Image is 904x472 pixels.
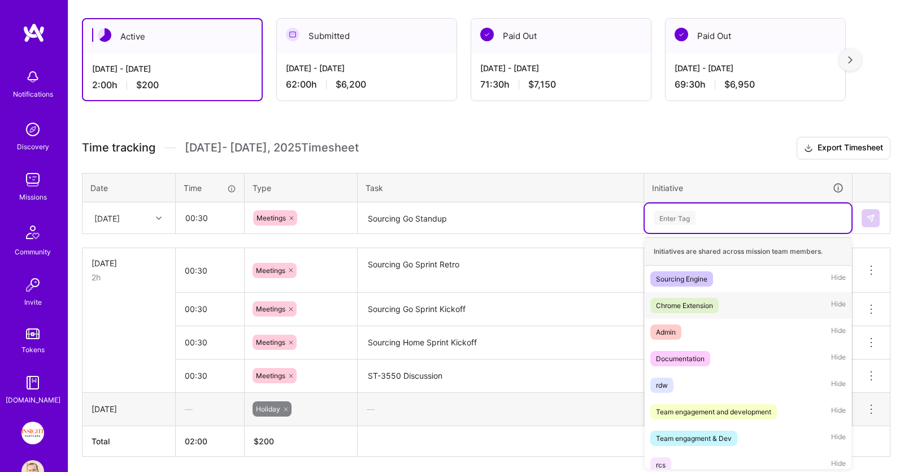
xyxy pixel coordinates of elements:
div: [DOMAIN_NAME] [6,394,60,406]
span: $6,950 [724,79,755,90]
div: — [644,394,852,424]
span: Meetings [256,338,285,347]
div: rcs [656,459,666,471]
img: Paid Out [675,28,688,41]
img: guide book [21,371,44,394]
span: Holiday [256,405,280,413]
input: HH:MM [176,256,244,285]
textarea: ST-3550 Discussion [359,361,642,392]
div: Discovery [17,141,49,153]
span: Hide [831,378,846,393]
textarea: Sourcing Go Sprint Kickoff [359,294,642,325]
input: HH:MM [176,327,244,357]
div: [DATE] - [DATE] [675,62,836,74]
div: 69:30 h [675,79,836,90]
div: Documentation [656,353,705,365]
img: right [848,56,853,64]
div: Active [83,19,262,54]
img: Paid Out [480,28,494,41]
span: Time tracking [82,141,155,155]
div: [DATE] [92,257,166,269]
img: logo [23,23,45,43]
input: HH:MM [176,361,244,391]
input: HH:MM [176,294,244,324]
div: Time [184,182,236,194]
span: $ 200 [254,436,274,446]
div: Community [15,246,51,258]
span: Meetings [256,266,285,275]
span: Hide [831,431,846,446]
div: Invite [24,296,42,308]
div: 71:30 h [480,79,642,90]
div: Submitted [277,19,457,53]
div: Initiatives are shared across mission team members. [645,237,851,266]
input: HH:MM [176,203,244,233]
img: bell [21,66,44,88]
div: 62:00 h [286,79,447,90]
span: $6,200 [336,79,366,90]
th: Date [82,173,176,202]
div: Paid Out [666,19,845,53]
th: Task [358,173,644,202]
div: — [176,394,244,424]
span: Hide [831,271,846,287]
div: [DATE] - [DATE] [92,63,253,75]
span: Meetings [256,305,285,313]
span: Meetings [257,214,286,222]
button: Export Timesheet [797,137,890,159]
img: Active [98,28,111,42]
div: [DATE] [94,212,120,224]
span: Hide [831,298,846,313]
div: Team engagment & Dev [656,432,732,444]
div: Paid Out [471,19,651,53]
div: Initiative [652,181,844,194]
th: Total [82,426,176,456]
span: Hide [831,351,846,366]
div: 2:00 h [92,79,253,91]
span: [DATE] - [DATE] , 2025 Timesheet [185,141,359,155]
div: Missions [19,191,47,203]
div: [DATE] - [DATE] [480,62,642,74]
span: $200 [136,79,159,91]
img: Insight Partners: Data & AI - Sourcing [21,422,44,444]
a: Insight Partners: Data & AI - Sourcing [19,422,47,444]
i: icon Download [804,142,813,154]
span: Hide [831,404,846,419]
img: tokens [26,328,40,339]
div: 2h [92,271,166,283]
div: — [358,394,644,424]
img: teamwork [21,168,44,191]
div: Team engagement and development [656,406,771,418]
img: Invite [21,274,44,296]
span: Hide [831,324,846,340]
img: Submit [866,214,875,223]
div: [DATE] - [DATE] [286,62,447,74]
img: Submitted [286,28,299,41]
div: Sourcing Engine [656,273,707,285]
img: discovery [21,118,44,141]
div: Tokens [21,344,45,356]
div: rdw [656,379,668,391]
textarea: Sourcing Go Sprint Retro [359,249,642,292]
i: icon Chevron [156,215,162,221]
div: [DATE] [92,403,166,415]
img: Community [19,219,46,246]
div: Notifications [13,88,53,100]
div: Chrome Extension [656,300,713,311]
div: Admin [656,326,676,338]
textarea: Sourcing Home Sprint Kickoff [359,327,642,358]
span: $7,150 [528,79,556,90]
textarea: Sourcing Go Standup [359,203,642,233]
th: Type [245,173,358,202]
th: 02:00 [176,426,245,456]
div: Enter Tag [654,209,696,227]
span: Meetings [256,371,285,380]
